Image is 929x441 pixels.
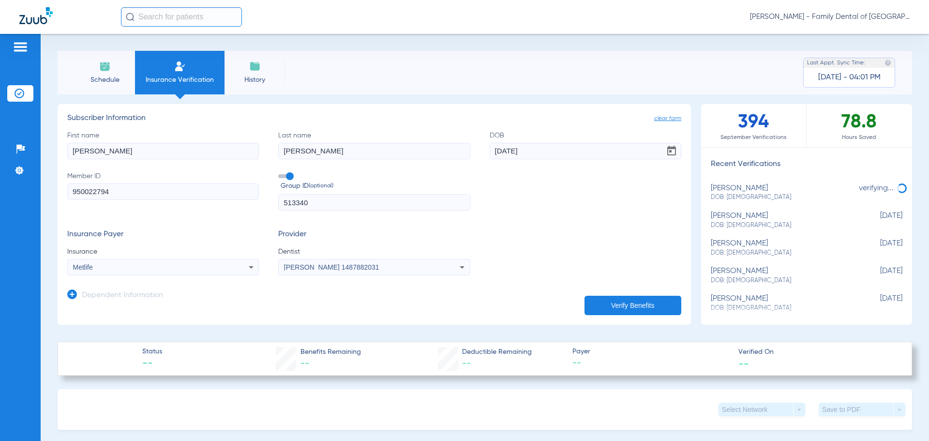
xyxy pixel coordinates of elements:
input: Search for patients [121,7,242,27]
img: hamburger-icon [13,41,28,53]
span: DOB: [DEMOGRAPHIC_DATA] [711,221,854,230]
span: -- [572,357,730,369]
div: [PERSON_NAME] [711,267,854,285]
span: DOB: [DEMOGRAPHIC_DATA] [711,276,854,285]
span: Deductible Remaining [462,347,532,357]
span: DOB: [DEMOGRAPHIC_DATA] [711,249,854,258]
img: Zuub Logo [19,7,53,24]
h3: Dependent Information [82,291,163,301]
span: Verified On [738,347,896,357]
span: Metlife [73,263,93,271]
span: clear form [654,114,681,123]
label: DOB [490,131,681,159]
input: Member ID [67,183,259,200]
span: -- [462,359,471,368]
label: Last name [278,131,470,159]
span: Dentist [278,247,470,257]
span: Group ID [281,181,470,191]
span: Insurance [67,247,259,257]
span: Last Appt. Sync Time: [807,58,865,68]
span: [DATE] [854,294,902,312]
span: -- [300,359,309,368]
label: Member ID [67,171,259,211]
span: -- [142,357,162,371]
img: Schedule [99,61,111,72]
div: [PERSON_NAME] [711,294,854,312]
img: Search Icon [126,13,135,21]
div: [PERSON_NAME] [711,184,854,202]
h3: Recent Verifications [701,160,912,169]
span: [PERSON_NAME] - Family Dental of [GEOGRAPHIC_DATA] [750,12,910,22]
label: First name [67,131,259,159]
span: [DATE] [854,239,902,257]
h3: Insurance Payer [67,230,259,240]
div: 78.8 [807,104,912,147]
div: [PERSON_NAME] [711,239,854,257]
button: Verify Benefits [584,296,681,315]
span: Schedule [82,75,128,85]
img: last sync help info [884,60,891,66]
div: 394 [701,104,807,147]
span: [DATE] - 04:01 PM [818,73,881,82]
span: Payer [572,347,730,357]
button: Open calendar [662,141,681,161]
input: DOBOpen calendar [490,143,681,159]
span: -- [738,358,749,368]
span: [DATE] [854,212,902,229]
div: [PERSON_NAME] [711,212,854,229]
span: Benefits Remaining [300,347,361,357]
span: September Verifications [701,133,806,142]
span: DOB: [DEMOGRAPHIC_DATA] [711,193,854,202]
span: Hours Saved [807,133,912,142]
span: DOB: [DEMOGRAPHIC_DATA] [711,304,854,313]
span: [DATE] [854,267,902,285]
img: History [249,61,261,72]
input: First name [67,143,259,159]
h3: Provider [278,230,470,240]
span: Insurance Verification [142,75,217,85]
h3: Subscriber Information [67,114,681,123]
span: [PERSON_NAME] 1487882031 [284,263,379,271]
small: (optional) [309,181,333,191]
span: Status [142,347,162,357]
span: verifying... [859,184,894,192]
input: Last name [278,143,470,159]
img: Manual Insurance Verification [174,61,186,72]
span: History [232,75,278,85]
